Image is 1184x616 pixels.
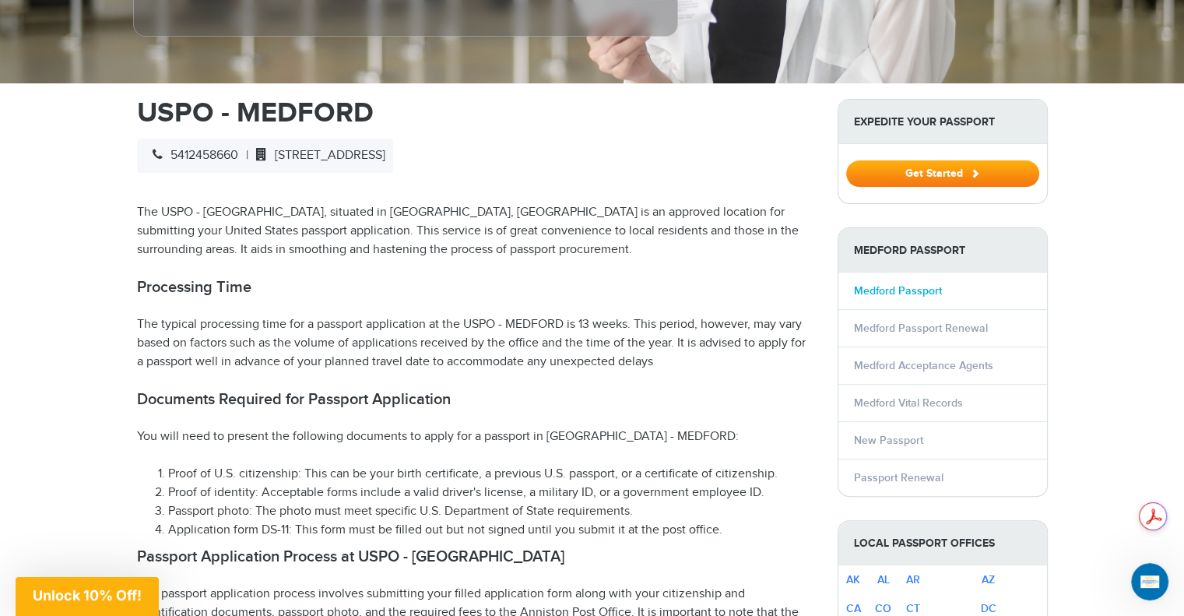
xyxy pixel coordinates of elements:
[137,203,814,259] p: The USPO - [GEOGRAPHIC_DATA], situated in [GEOGRAPHIC_DATA], [GEOGRAPHIC_DATA] is an approved loc...
[982,573,995,586] a: AZ
[854,434,923,447] a: New Passport
[137,315,814,371] p: The typical processing time for a passport application at the USPO - MEDFORD is 13 weeks. This pe...
[854,359,993,372] a: Medford Acceptance Agents
[854,471,943,484] a: Passport Renewal
[168,465,814,484] li: Proof of U.S. citizenship: This can be your birth certificate, a previous U.S. passport, or a cer...
[846,573,860,586] a: AK
[145,148,238,163] span: 5412458660
[846,602,861,615] a: CA
[168,502,814,521] li: Passport photo: The photo must meet specific U.S. Department of State requirements.
[838,228,1047,273] strong: Medford Passport
[846,167,1039,179] a: Get Started
[846,160,1039,187] button: Get Started
[1131,563,1168,600] iframe: Intercom live chat
[838,521,1047,565] strong: Local Passport Offices
[906,602,920,615] a: CT
[168,521,814,540] li: Application form DS-11: This form must be filled out but not signed until you submit it at the po...
[981,602,996,615] a: DC
[33,587,142,604] span: Unlock 10% Off!
[137,547,814,566] h2: Passport Application Process at USPO - [GEOGRAPHIC_DATA]
[854,396,963,410] a: Medford Vital Records
[137,428,814,446] p: You will need to present the following documents to apply for a passport in [GEOGRAPHIC_DATA] - M...
[248,148,385,163] span: [STREET_ADDRESS]
[875,602,891,615] a: CO
[906,573,920,586] a: AR
[838,100,1047,144] strong: Expedite Your Passport
[168,484,814,502] li: Proof of identity: Acceptable forms include a valid driver's license, a military ID, or a governm...
[877,573,890,586] a: AL
[137,278,814,297] h2: Processing Time
[137,390,814,409] h2: Documents Required for Passport Application
[137,139,393,173] div: |
[137,99,814,127] h1: USPO - MEDFORD
[854,322,988,335] a: Medford Passport Renewal
[16,577,159,616] div: Unlock 10% Off!
[854,284,942,297] a: Medford Passport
